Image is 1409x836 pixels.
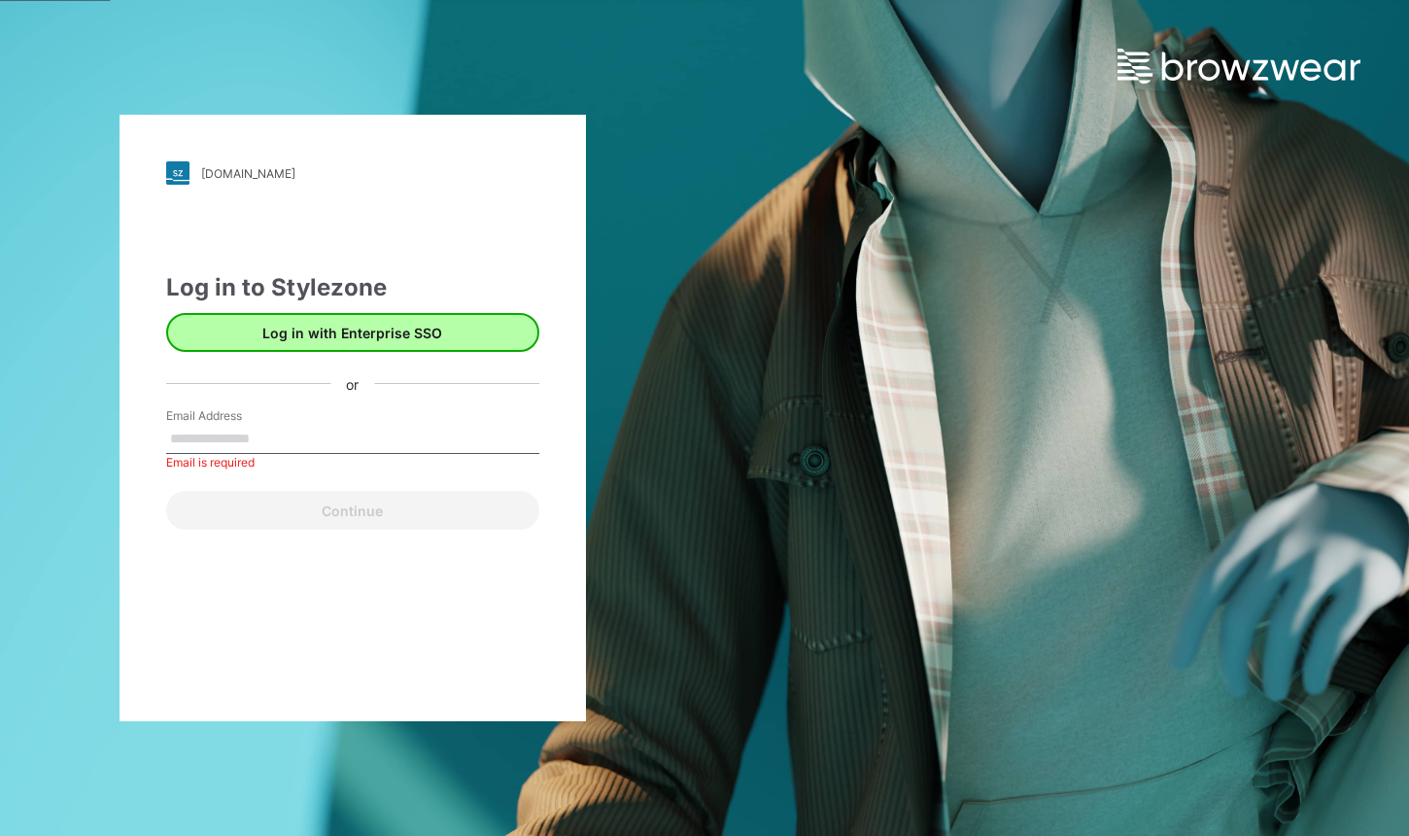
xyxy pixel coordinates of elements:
label: Email Address [166,407,302,425]
button: Log in with Enterprise SSO [166,313,539,352]
div: Log in to Stylezone [166,270,539,305]
div: Email is required [166,454,539,471]
img: stylezone-logo.562084cfcfab977791bfbf7441f1a819.svg [166,161,189,185]
div: [DOMAIN_NAME] [201,166,295,181]
img: browzwear-logo.e42bd6dac1945053ebaf764b6aa21510.svg [1117,49,1360,84]
a: [DOMAIN_NAME] [166,161,539,185]
div: or [330,373,374,394]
